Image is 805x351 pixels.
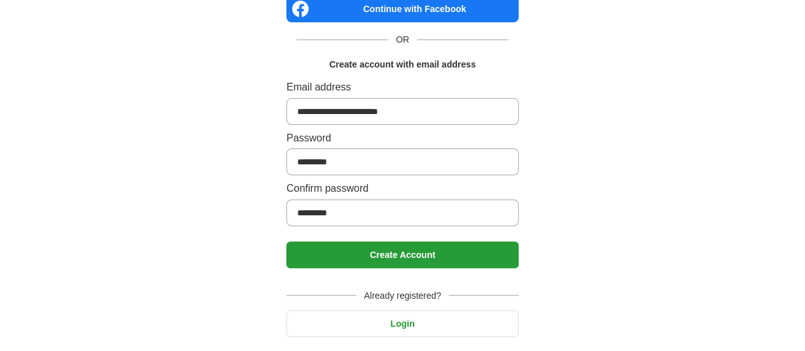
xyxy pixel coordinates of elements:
[286,79,519,96] label: Email address
[329,57,475,71] h1: Create account with email address
[388,32,417,47] span: OR
[356,289,449,303] span: Already registered?
[286,310,519,337] button: Login
[286,319,519,329] a: Login
[286,241,519,268] button: Create Account
[286,130,519,147] label: Password
[286,180,519,197] label: Confirm password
